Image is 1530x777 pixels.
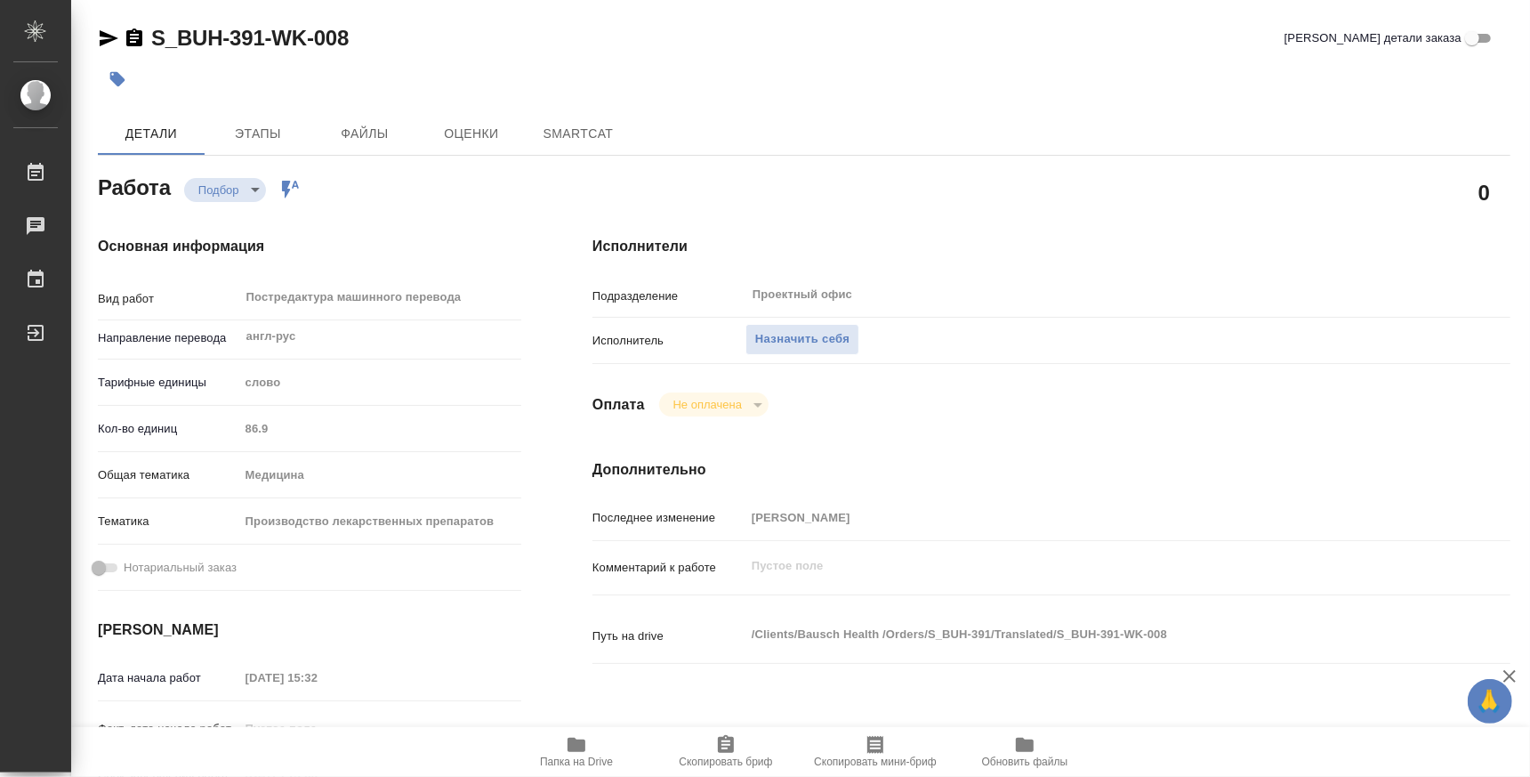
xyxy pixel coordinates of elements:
[98,420,239,438] p: Кол-во единиц
[124,28,145,49] button: Скопировать ссылку
[98,374,239,392] p: Тарифные единицы
[98,466,239,484] p: Общая тематика
[124,559,237,577] span: Нотариальный заказ
[98,669,239,687] p: Дата начала работ
[322,123,407,145] span: Файлы
[239,368,521,398] div: слово
[502,727,651,777] button: Папка на Drive
[755,329,850,350] span: Назначить себя
[592,459,1510,481] h4: Дополнительно
[98,329,239,347] p: Направление перевода
[1478,177,1490,207] h2: 0
[745,324,859,355] button: Назначить себя
[193,182,245,198] button: Подбор
[98,619,521,641] h4: [PERSON_NAME]
[98,28,119,49] button: Скопировать ссылку для ЯМессенджера
[109,123,194,145] span: Детали
[745,505,1434,530] input: Пустое поле
[215,123,301,145] span: Этапы
[239,506,521,537] div: Производство лекарственных препаратов
[535,123,621,145] span: SmartCat
[98,236,521,257] h4: Основная информация
[592,627,745,645] p: Путь на drive
[184,178,266,202] div: Подбор
[98,290,239,308] p: Вид работ
[239,716,395,741] input: Пустое поле
[1468,679,1512,724] button: 🙏
[592,394,645,416] h4: Оплата
[592,332,745,350] p: Исполнитель
[950,727,1099,777] button: Обновить файлы
[679,756,772,768] span: Скопировать бриф
[659,393,769,417] div: Подбор
[151,26,349,50] a: S_BUH-391-WK-008
[982,756,1068,768] span: Обновить файлы
[801,727,950,777] button: Скопировать мини-бриф
[592,287,745,305] p: Подразделение
[98,60,137,99] button: Добавить тэг
[1284,29,1462,47] span: [PERSON_NAME] детали заказа
[239,460,521,490] div: Медицина
[668,397,747,412] button: Не оплачена
[239,665,395,691] input: Пустое поле
[540,756,613,768] span: Папка на Drive
[592,236,1510,257] h4: Исполнители
[239,416,521,441] input: Пустое поле
[592,559,745,577] p: Комментарий к работе
[651,727,801,777] button: Скопировать бриф
[745,619,1434,650] textarea: /Clients/Bausch Health /Orders/S_BUH-391/Translated/S_BUH-391-WK-008
[98,170,171,202] h2: Работа
[1475,683,1505,720] span: 🙏
[98,720,239,738] p: Факт. дата начала работ
[814,756,936,768] span: Скопировать мини-бриф
[592,509,745,527] p: Последнее изменение
[98,513,239,530] p: Тематика
[429,123,514,145] span: Оценки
